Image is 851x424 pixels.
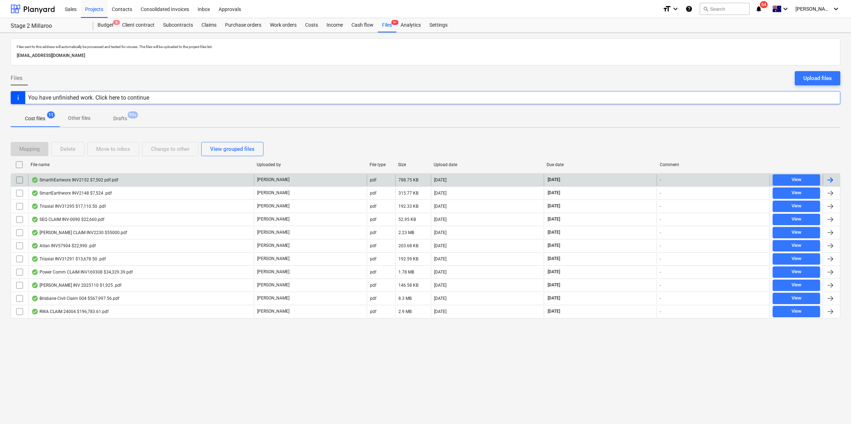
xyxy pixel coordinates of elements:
[31,217,104,222] div: SEQ CLAIM INV-0090 $22,660.pdf
[660,283,661,288] div: -
[832,5,840,13] i: keyboard_arrow_down
[398,243,418,248] div: 203.68 KB
[370,204,376,209] div: pdf
[700,3,750,15] button: Search
[425,18,452,32] a: Settings
[773,227,820,238] button: View
[773,240,820,251] button: View
[31,269,38,275] div: OCR finished
[257,190,289,196] p: [PERSON_NAME]
[31,190,112,196] div: SmartEarthworx INV2148 $7,524 .pdf
[795,6,831,12] span: [PERSON_NAME]
[31,177,118,183] div: SmarthEartworx INV2152 $7,502 pdf.pdf
[31,309,109,314] div: RWA CLAIM 24004 $196,783.61.pdf
[434,191,447,196] div: [DATE]
[113,115,127,122] p: Drafts
[370,283,376,288] div: pdf
[792,215,802,223] div: View
[547,269,561,275] span: [DATE]
[773,201,820,212] button: View
[31,269,133,275] div: Power Comm CLAIM INV169308 $34,329.39.pdf
[370,243,376,248] div: pdf
[434,309,447,314] div: [DATE]
[31,256,106,262] div: Triaxial INV31291 $13,678.50 .pdf
[660,243,661,248] div: -
[792,255,802,263] div: View
[434,162,541,167] div: Upload date
[31,296,38,301] div: OCR finished
[31,190,38,196] div: OCR finished
[257,162,364,167] div: Uploaded by
[398,162,428,167] div: Size
[434,296,447,301] div: [DATE]
[792,228,802,237] div: View
[378,18,396,32] a: Files9+
[159,18,197,32] a: Subcontracts
[773,253,820,265] button: View
[660,204,661,209] div: -
[31,282,38,288] div: OCR finished
[31,203,38,209] div: OCR finished
[378,18,396,32] div: Files
[210,144,255,154] div: View grouped files
[31,217,38,222] div: OCR finished
[398,283,418,288] div: 146.58 KB
[781,5,790,13] i: keyboard_arrow_down
[398,256,418,261] div: 192.59 KB
[31,309,38,314] div: OCR finished
[128,111,138,118] span: 99+
[370,230,376,235] div: pdf
[31,243,96,249] div: Atlan INV57904 $22,990 .pdf
[201,142,263,156] button: View grouped files
[68,115,90,122] p: Other files
[547,282,561,288] span: [DATE]
[11,22,85,30] div: Stage 2 Millaroo
[370,162,392,167] div: File type
[792,294,802,302] div: View
[547,229,561,235] span: [DATE]
[703,6,709,12] span: search
[760,1,768,8] span: 54
[257,216,289,222] p: [PERSON_NAME]
[93,18,118,32] div: Budget
[93,18,118,32] a: Budget8
[547,256,561,262] span: [DATE]
[370,217,376,222] div: pdf
[118,18,159,32] div: Client contract
[434,256,447,261] div: [DATE]
[221,18,266,32] a: Purchase orders
[17,44,834,49] p: Files sent to this address will automatically be processed and tested for viruses. The files will...
[266,18,301,32] a: Work orders
[547,295,561,301] span: [DATE]
[547,243,561,249] span: [DATE]
[257,203,289,209] p: [PERSON_NAME]
[398,177,418,182] div: 788.75 KB
[685,5,693,13] i: Knowledge base
[773,174,820,186] button: View
[792,176,802,184] div: View
[347,18,378,32] a: Cash flow
[803,74,832,83] div: Upload files
[398,270,414,275] div: 1.78 MB
[31,177,38,183] div: OCR finished
[301,18,322,32] a: Costs
[257,256,289,262] p: [PERSON_NAME]
[370,177,376,182] div: pdf
[773,306,820,317] button: View
[31,230,38,235] div: OCR finished
[755,5,762,13] i: notifications
[434,204,447,209] div: [DATE]
[31,162,251,167] div: File name
[773,293,820,304] button: View
[31,282,121,288] div: [PERSON_NAME] INV 2025110 $1,925 .pdf
[322,18,347,32] a: Income
[398,191,418,196] div: 315.77 KB
[792,268,802,276] div: View
[547,190,561,196] span: [DATE]
[660,217,661,222] div: -
[257,282,289,288] p: [PERSON_NAME]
